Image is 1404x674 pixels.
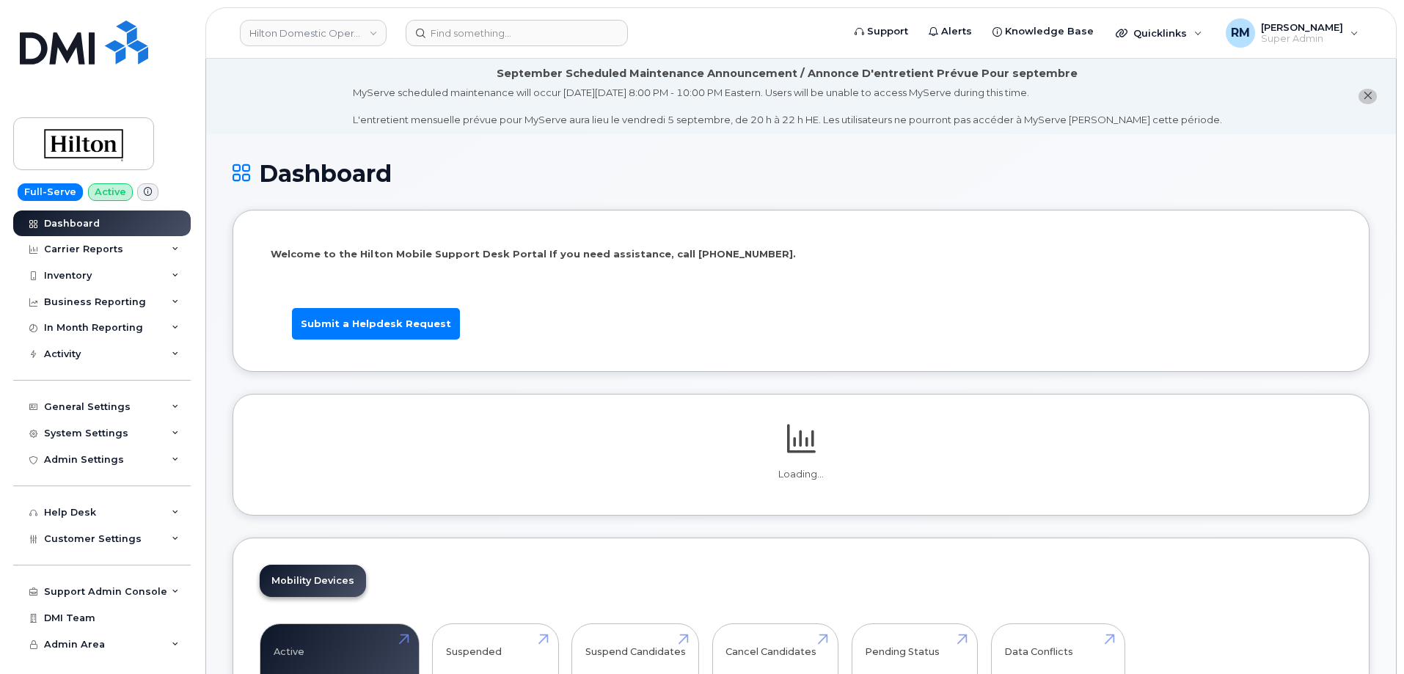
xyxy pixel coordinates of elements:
div: MyServe scheduled maintenance will occur [DATE][DATE] 8:00 PM - 10:00 PM Eastern. Users will be u... [353,86,1222,127]
a: Mobility Devices [260,565,366,597]
div: September Scheduled Maintenance Announcement / Annonce D'entretient Prévue Pour septembre [497,66,1078,81]
a: Submit a Helpdesk Request [292,308,460,340]
h1: Dashboard [233,161,1370,186]
p: Loading... [260,468,1342,481]
button: close notification [1359,89,1377,104]
p: Welcome to the Hilton Mobile Support Desk Portal If you need assistance, call [PHONE_NUMBER]. [271,247,1331,261]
